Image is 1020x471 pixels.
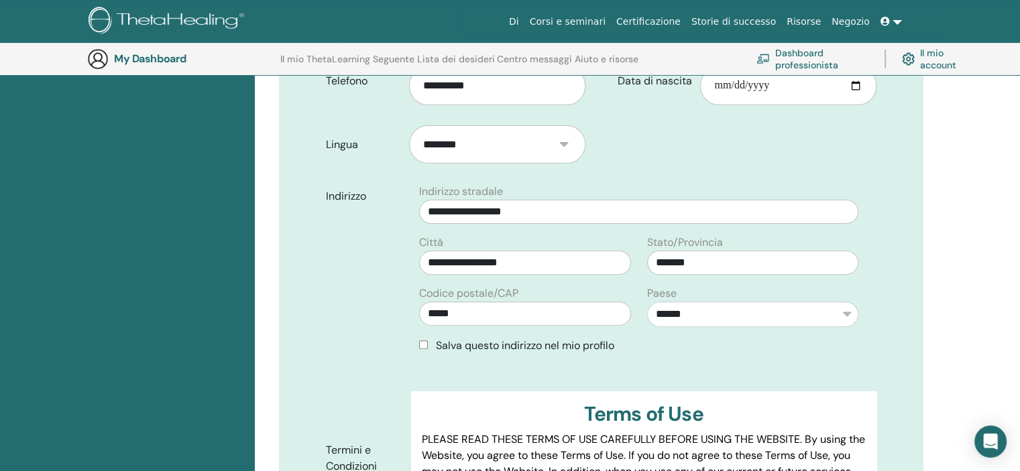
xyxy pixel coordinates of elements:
label: Paese [647,285,677,301]
div: Open Intercom Messenger [974,425,1007,458]
a: Centro messaggi [497,54,572,75]
a: Corsi e seminari [524,9,611,34]
img: cog.svg [902,50,915,68]
span: Salva questo indirizzo nel mio profilo [436,338,614,352]
a: Seguente [373,54,414,75]
label: Città [419,234,443,251]
a: Dashboard professionista [756,44,868,74]
label: Lingua [316,132,409,157]
label: Indirizzo stradale [419,184,503,200]
img: generic-user-icon.jpg [87,48,109,70]
a: Risorse [781,9,826,34]
label: Codice postale/CAP [419,285,518,301]
label: Data di nascita [608,68,701,94]
label: Telefono [316,68,409,94]
a: Certificazione [611,9,686,34]
label: Stato/Provincia [647,234,723,251]
h3: My Dashboard [114,52,248,65]
label: Indirizzo [316,184,411,209]
img: logo.png [89,7,249,37]
a: Il mio account [902,44,971,74]
a: Di [504,9,524,34]
a: Lista dei desideri [417,54,495,75]
a: Negozio [826,9,874,34]
a: Il mio ThetaLearning [280,54,370,75]
h3: Terms of Use [422,402,866,426]
a: Storie di successo [686,9,781,34]
a: Aiuto e risorse [575,54,638,75]
img: chalkboard-teacher.svg [756,54,770,64]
